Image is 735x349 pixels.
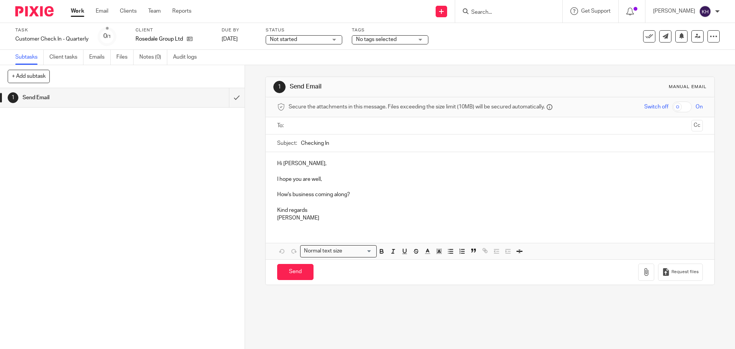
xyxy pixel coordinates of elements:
[290,83,506,91] h1: Send Email
[222,27,256,33] label: Due by
[302,247,344,255] span: Normal text size
[277,122,286,129] label: To:
[273,81,286,93] div: 1
[669,84,707,90] div: Manual email
[15,50,44,65] a: Subtasks
[270,37,297,42] span: Not started
[96,7,108,15] a: Email
[277,175,702,183] p: I hope you are well,
[89,50,111,65] a: Emails
[107,34,111,39] small: /1
[671,269,699,275] span: Request files
[345,247,372,255] input: Search for option
[49,50,83,65] a: Client tasks
[277,206,702,214] p: Kind regards
[266,27,342,33] label: Status
[15,35,88,43] div: Customer Check In - Quarterly
[71,7,84,15] a: Work
[173,50,203,65] a: Audit logs
[136,27,212,33] label: Client
[148,7,161,15] a: Team
[277,160,702,167] p: Hi [PERSON_NAME],
[644,103,668,111] span: Switch off
[277,264,314,280] input: Send
[8,70,50,83] button: + Add subtask
[352,27,428,33] label: Tags
[289,103,545,111] span: Secure the attachments in this message. Files exceeding the size limit (10MB) will be secured aut...
[696,103,703,111] span: On
[658,264,702,281] button: Request files
[277,139,297,147] label: Subject:
[103,32,111,41] div: 0
[691,120,703,131] button: Cc
[8,92,18,103] div: 1
[139,50,167,65] a: Notes (0)
[277,214,702,222] p: [PERSON_NAME]
[120,7,137,15] a: Clients
[277,191,702,198] p: How's business coming along?
[653,7,695,15] p: [PERSON_NAME]
[470,9,539,16] input: Search
[356,37,397,42] span: No tags selected
[136,35,183,43] p: Rosedale Group Ltd
[23,92,155,103] h1: Send Email
[172,7,191,15] a: Reports
[116,50,134,65] a: Files
[222,36,238,42] span: [DATE]
[15,6,54,16] img: Pixie
[699,5,711,18] img: svg%3E
[15,27,88,33] label: Task
[300,245,377,257] div: Search for option
[581,8,611,14] span: Get Support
